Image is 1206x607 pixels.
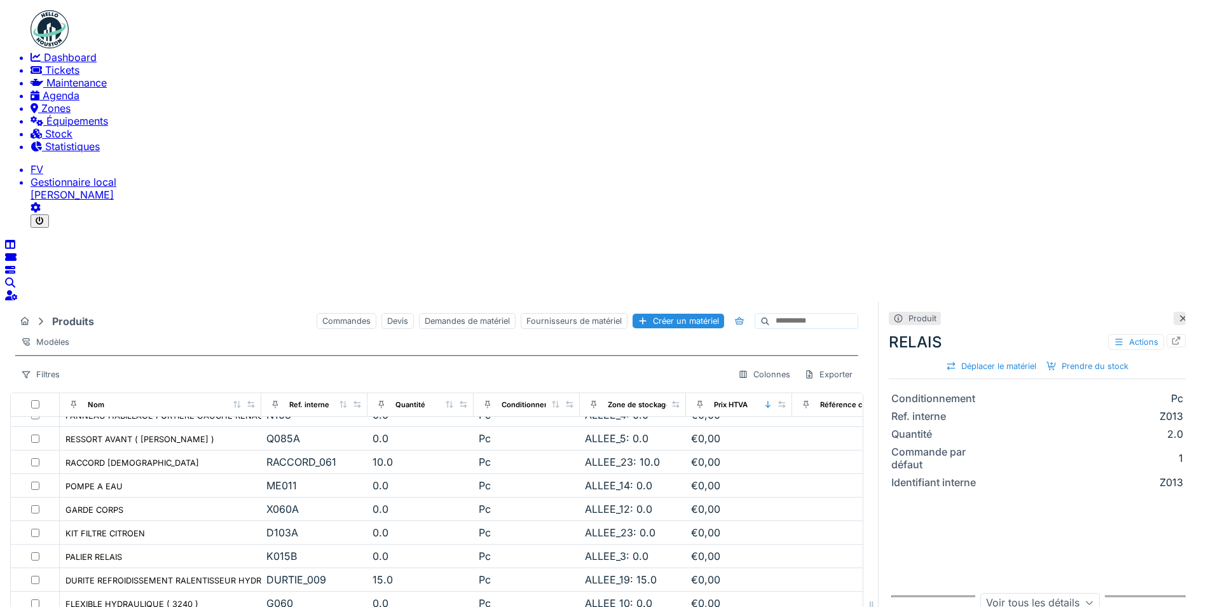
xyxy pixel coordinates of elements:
[15,366,65,382] div: Filtres
[479,573,575,586] div: Pc
[585,573,657,586] span: ALLEE_19: 15.0
[31,89,1201,102] a: Agenda
[41,102,71,115] span: Zones
[585,550,648,562] span: ALLEE_3: 0.0
[45,140,100,153] span: Statistiques
[47,315,99,328] strong: Produits
[691,573,787,586] div: €0,00
[585,479,652,492] span: ALLEE_14: 0.0
[691,479,787,492] div: €0,00
[891,476,987,489] div: Identifiant interne
[31,176,1201,188] div: Gestionnaire local
[820,400,903,409] div: Référence constructeur
[479,456,575,468] div: Pc
[31,64,1201,76] a: Tickets
[31,51,1201,64] a: Dashboard
[266,479,362,492] div: ME011
[395,400,425,409] div: Quantité
[373,503,469,515] div: 0.0
[65,529,145,538] div: KIT FILTRE CITROEN
[65,576,298,585] div: DURITE REFROIDISSEMENT RALENTISSEUR HYDRAULIQUE
[31,102,1201,115] a: Zones
[31,163,1201,201] a: FV Gestionnaire local[PERSON_NAME]
[992,476,1183,489] div: Z013
[798,366,858,382] div: Exporter
[266,550,362,562] div: K015B
[479,479,575,492] div: Pc
[46,76,107,89] span: Maintenance
[266,526,362,539] div: D103A
[992,410,1183,422] div: Z013
[65,482,123,491] div: POMPE A EAU
[992,392,1183,405] div: Pc
[31,127,1201,140] a: Stock
[373,526,469,539] div: 0.0
[992,452,1183,464] div: 1
[31,140,1201,153] a: Statistiques
[502,400,562,409] div: Conditionnement
[608,400,670,409] div: Zone de stockage
[31,115,1201,127] a: Équipements
[1041,359,1134,373] div: Prendre du stock
[65,505,123,515] div: GARDE CORPS
[479,526,575,539] div: Pc
[373,432,469,445] div: 0.0
[373,479,469,492] div: 0.0
[373,550,469,562] div: 0.0
[889,333,1186,351] div: RELAIS
[585,526,655,539] span: ALLEE_23: 0.0
[45,64,79,76] span: Tickets
[479,550,575,562] div: Pc
[891,410,987,422] div: Ref. interne
[691,550,787,562] div: €0,00
[691,432,787,445] div: €0,00
[691,526,787,539] div: €0,00
[691,503,787,515] div: €0,00
[31,76,1201,89] a: Maintenance
[373,456,469,468] div: 10.0
[266,456,362,468] div: RACCORD_061
[585,432,648,445] span: ALLEE_5: 0.0
[633,314,724,328] div: Créer un matériel
[479,503,575,515] div: Pc
[45,127,72,140] span: Stock
[44,51,97,64] span: Dashboard
[65,435,214,444] div: RESSORT AVANT ( [PERSON_NAME] )
[15,334,75,350] div: Modèles
[585,503,652,515] span: ALLEE_12: 0.0
[479,432,575,445] div: Pc
[691,456,787,468] div: €0,00
[88,400,104,409] div: Nom
[317,313,376,329] div: Commandes
[585,456,660,468] span: ALLEE_23: 10.0
[31,176,1201,201] li: [PERSON_NAME]
[891,445,987,471] div: Commande par défaut
[992,428,1183,440] div: 2.0
[732,366,796,382] div: Colonnes
[521,313,627,329] div: Fournisseurs de matériel
[381,313,414,329] div: Devis
[714,400,748,409] div: Prix HTVA
[266,432,362,445] div: Q085A
[31,163,1201,176] li: FV
[266,503,362,515] div: X060A
[891,392,987,405] div: Conditionnement
[419,313,516,329] div: Demandes de matériel
[1108,334,1164,350] div: Actions
[65,552,122,562] div: PALIER RELAIS
[908,314,936,323] div: Produit
[43,89,79,102] span: Agenda
[891,428,987,440] div: Quantité
[31,10,69,48] img: Badge_color-CXgf-gQk.svg
[46,115,108,127] span: Équipements
[941,359,1041,373] div: Déplacer le matériel
[65,458,199,468] div: RACCORD [DEMOGRAPHIC_DATA]
[289,400,329,409] div: Ref. interne
[266,573,362,586] div: DURTIE_009
[373,573,469,586] div: 15.0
